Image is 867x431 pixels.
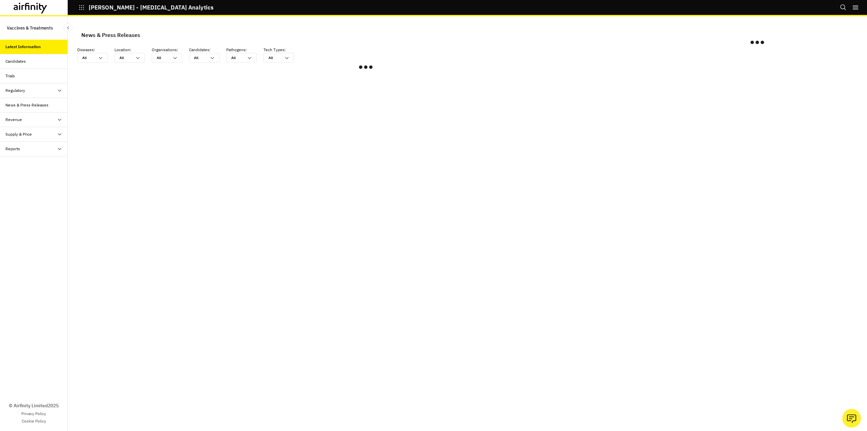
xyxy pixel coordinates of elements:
button: [PERSON_NAME] - [MEDICAL_DATA] Analytics [79,2,213,13]
div: Reports [5,146,20,152]
div: Regulatory [5,87,25,94]
a: Privacy Policy [21,411,46,417]
p: Organisations : [152,47,189,53]
a: Cookie Policy [22,418,46,424]
div: Trials [5,73,15,79]
p: Candidates : [189,47,226,53]
p: Location : [114,47,152,53]
p: Vaccines & Treatments [7,22,53,34]
div: Supply & Price [5,131,32,137]
p: Tech Types : [263,47,301,53]
div: Candidates [5,58,26,64]
div: Revenue [5,117,22,123]
p: Pathogens : [226,47,263,53]
p: Diseases : [77,47,114,53]
div: News & Press Releases [81,30,140,40]
p: © Airfinity Limited 2025 [9,402,59,409]
p: [PERSON_NAME] - [MEDICAL_DATA] Analytics [89,4,213,11]
div: Latest Information [5,44,41,50]
button: Close Sidebar [64,23,72,32]
div: News & Press Releases [5,102,48,108]
button: Search [840,2,847,13]
button: Ask our analysts [842,409,861,428]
